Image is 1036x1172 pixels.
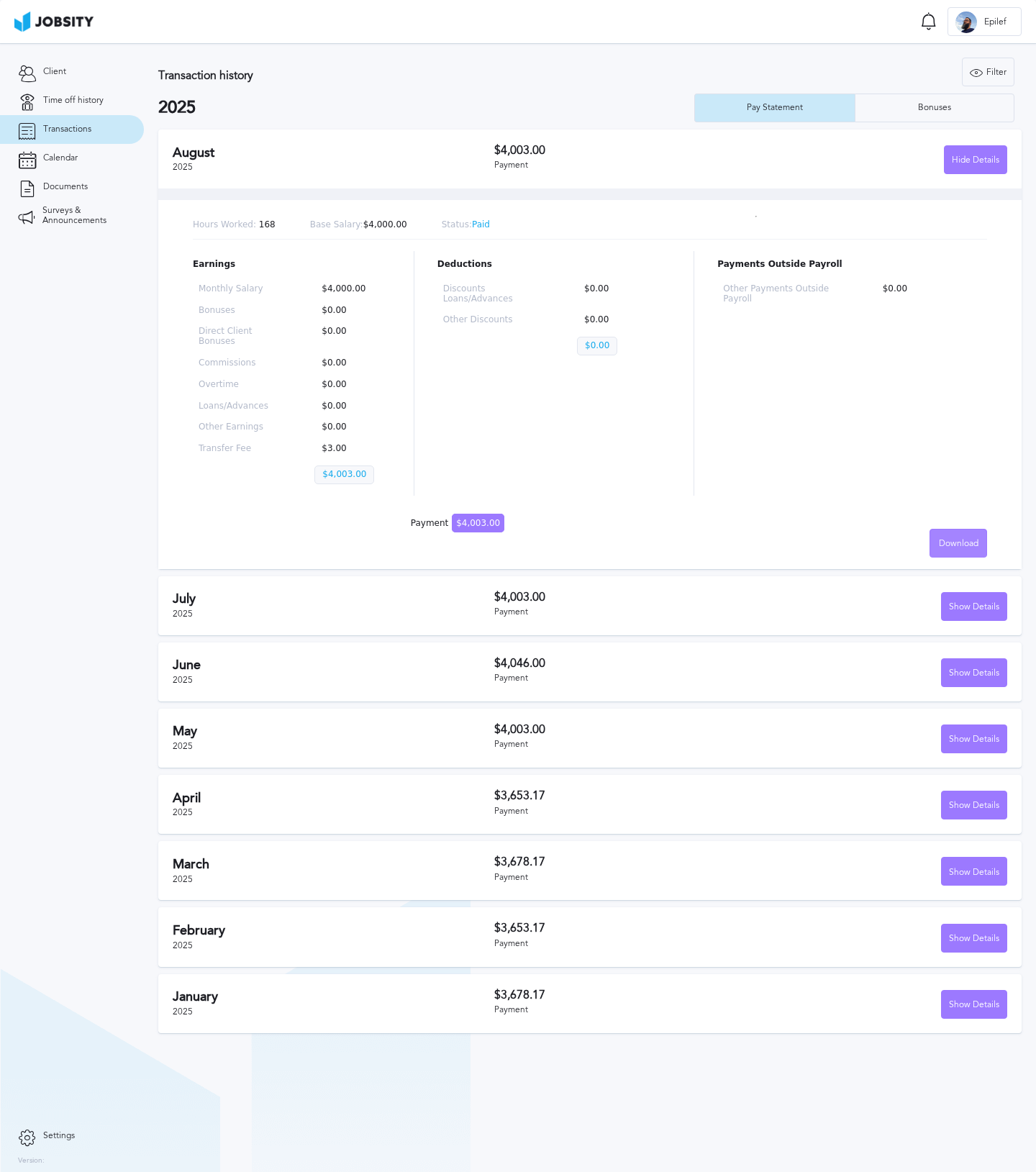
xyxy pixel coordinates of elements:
button: Show Details [941,724,1007,753]
span: Surveys & Announcements [42,206,126,226]
img: ab4bad089aa723f57921c736e9817d99.png [14,12,94,32]
span: 2025 [173,940,193,950]
h3: $4,003.00 [494,144,751,157]
button: Pay Statement [694,94,855,122]
button: Show Details [941,658,1007,687]
button: Bonuses [855,94,1015,122]
span: Download [939,539,978,549]
span: Epilef [977,17,1014,27]
button: Show Details [941,857,1007,886]
p: $3.00 [314,444,384,454]
div: E [955,12,977,33]
button: Hide Details [944,145,1007,174]
h3: $3,653.17 [494,922,751,935]
div: Show Details [942,593,1007,622]
p: Other Payments Outside Payroll [723,284,829,304]
p: Transfer Fee [199,444,268,454]
span: 2025 [173,874,193,884]
div: Show Details [942,791,1007,820]
h3: $3,678.17 [494,989,751,1001]
p: Deductions [437,260,671,270]
p: Discounts Loans/Advances [443,284,531,304]
div: Show Details [942,991,1007,1019]
button: EEpilef [948,7,1022,36]
div: Payment [411,519,504,529]
button: Show Details [941,990,1007,1019]
h3: $3,653.17 [494,789,751,802]
p: Paid [442,220,490,230]
div: Payment [494,807,751,817]
p: Direct Client Bonuses [199,327,268,347]
div: Pay Statement [740,103,810,113]
button: Show Details [941,924,1007,953]
button: Download [930,529,987,558]
h2: January [173,989,494,1004]
p: $4,000.00 [314,284,384,294]
div: Show Details [942,659,1007,688]
span: 2025 [173,1007,193,1017]
p: Earnings [193,260,391,270]
span: 2025 [173,741,193,751]
h3: Transaction history [158,69,626,82]
h3: $3,678.17 [494,855,751,868]
p: $0.00 [314,422,384,432]
span: Hours Worked: [193,219,256,230]
span: Transactions [43,124,91,135]
div: Show Details [942,858,1007,886]
span: Settings [43,1131,75,1141]
p: $4,003.00 [314,465,374,484]
button: Show Details [941,592,1007,621]
button: Show Details [941,791,1007,819]
p: Payments Outside Payroll [717,260,987,270]
p: $0.00 [314,401,384,412]
div: Payment [494,160,751,171]
p: Loans/Advances [199,401,268,412]
p: Monthly Salary [199,284,268,294]
div: Payment [494,939,751,949]
p: Other Earnings [199,422,268,432]
h2: July [173,591,494,607]
p: $0.00 [577,337,617,355]
span: Status: [442,219,472,230]
h2: August [173,145,494,160]
h3: $4,046.00 [494,657,751,670]
div: Filter [963,58,1014,87]
p: $0.00 [314,358,384,368]
div: Payment [494,673,751,683]
p: $0.00 [577,315,665,325]
h3: $4,003.00 [494,723,751,736]
span: 2025 [173,162,193,172]
span: Time off history [43,96,104,106]
span: Documents [43,182,88,192]
div: Show Details [942,925,1007,953]
span: $4,003.00 [452,514,504,532]
p: $4,000.00 [310,220,407,230]
p: $0.00 [577,284,665,304]
span: Client [43,67,66,77]
h2: April [173,791,494,806]
span: Calendar [43,153,78,163]
h2: 2025 [158,98,694,118]
h2: June [173,658,494,673]
div: Bonuses [911,103,958,113]
p: $0.00 [314,306,384,316]
div: Payment [494,740,751,750]
p: Other Discounts [443,315,531,325]
button: Filter [962,58,1014,86]
p: Bonuses [199,306,268,316]
p: $0.00 [314,380,384,390]
span: 2025 [173,609,193,619]
h2: March [173,857,494,872]
p: $0.00 [876,284,981,304]
div: Payment [494,607,751,617]
p: Overtime [199,380,268,390]
h3: $4,003.00 [494,591,751,604]
label: Version: [18,1157,45,1166]
div: Payment [494,1005,751,1015]
div: Hide Details [945,146,1007,175]
h2: February [173,923,494,938]
span: Base Salary: [310,219,363,230]
div: Payment [494,873,751,883]
span: 2025 [173,807,193,817]
p: Commissions [199,358,268,368]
